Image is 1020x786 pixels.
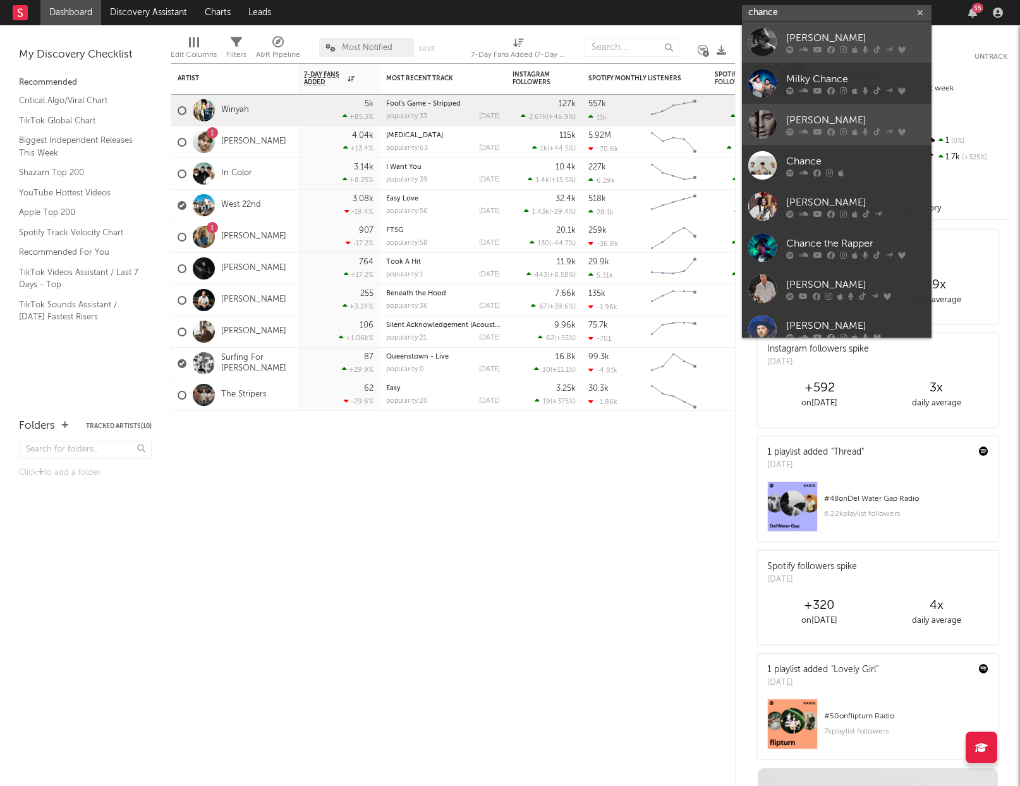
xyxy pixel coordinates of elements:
[535,397,576,405] div: ( )
[479,398,500,405] div: [DATE]
[549,272,574,279] span: +8.58 %
[418,46,435,52] button: Save
[588,398,617,406] div: -1.86k
[339,334,373,342] div: +1.06k %
[767,356,869,369] div: [DATE]
[386,322,502,329] a: Silent Acknowledgement (Acoustic)
[221,295,286,305] a: [PERSON_NAME]
[549,145,574,152] span: +44.5 %
[221,231,286,242] a: [PERSON_NAME]
[386,208,428,215] div: popularity: 56
[19,75,152,90] div: Recommended
[786,71,925,87] div: Milky Chance
[221,168,252,179] a: In Color
[529,114,547,121] span: 2.67k
[386,101,461,107] a: Fool's Game - Stripped
[742,145,932,186] a: Chance
[534,365,576,374] div: ( )
[878,381,995,396] div: 3 x
[585,38,679,57] input: Search...
[960,154,987,161] span: +325 %
[479,176,500,183] div: [DATE]
[588,258,609,266] div: 29.9k
[742,268,932,309] a: [PERSON_NAME]
[19,245,139,259] a: Recommended For You
[359,226,373,235] div: 907
[588,195,606,203] div: 518k
[588,290,605,298] div: 135k
[742,5,932,21] input: Search for artists
[645,126,702,158] svg: Chart title
[732,239,778,247] div: ( )
[19,266,139,292] a: TikTok Videos Assistant / Last 7 Days - Top
[221,353,291,374] a: Surfing For [PERSON_NAME]
[479,366,500,373] div: [DATE]
[554,321,576,329] div: 9.96k
[767,663,878,677] div: 1 playlist added
[386,366,424,373] div: popularity: 0
[968,8,977,18] button: 35
[645,95,702,126] svg: Chart title
[786,154,925,169] div: Chance
[588,163,606,171] div: 227k
[767,459,864,472] div: [DATE]
[878,613,995,629] div: daily average
[386,164,500,171] div: I Want You
[878,598,995,613] div: 4 x
[386,385,401,392] a: Easy
[824,491,988,507] div: # 48 on Del Water Gap Radio
[588,335,611,343] div: -701
[588,384,609,393] div: 30.3k
[758,699,998,759] a: #50onflipturn Radio7kplaylist followers
[761,396,878,411] div: on [DATE]
[767,446,864,459] div: 1 playlist added
[513,71,557,86] div: Instagram Followers
[559,100,576,108] div: 127k
[767,574,857,586] div: [DATE]
[353,195,373,203] div: 3.08k
[543,398,550,405] span: 19
[742,63,932,104] a: Milky Chance
[551,209,574,216] span: -29.4 %
[532,144,576,152] div: ( )
[531,302,576,310] div: ( )
[732,271,778,279] div: ( )
[540,145,547,152] span: 1k
[524,207,576,216] div: ( )
[767,560,857,574] div: Spotify followers spike
[645,221,702,253] svg: Chart title
[346,239,373,247] div: -17.2 %
[786,113,925,128] div: [PERSON_NAME]
[742,309,932,350] a: [PERSON_NAME]
[972,3,983,13] div: 35
[542,367,550,374] span: 30
[549,114,574,121] span: +46.9 %
[588,271,613,279] div: 5.31k
[786,236,925,251] div: Chance the Rapper
[360,290,373,298] div: 255
[530,239,576,247] div: ( )
[304,71,344,86] span: 7-Day Fans Added
[588,113,607,121] div: 11k
[19,465,152,481] div: Click to add a folder.
[734,207,778,216] div: ( )
[386,195,418,202] a: Easy Love
[386,240,428,247] div: popularity: 58
[479,113,500,120] div: [DATE]
[549,304,574,310] span: +39.6 %
[556,384,576,393] div: 3.25k
[364,353,373,361] div: 87
[343,144,373,152] div: +13.4 %
[742,186,932,227] a: [PERSON_NAME]
[588,208,614,216] div: 28.1k
[352,132,373,140] div: 4.04k
[645,158,702,190] svg: Chart title
[386,259,421,266] a: Took A Hit
[19,226,139,240] a: Spotify Track Velocity Chart
[786,30,925,46] div: [PERSON_NAME]
[923,149,1007,166] div: 1.7k
[19,166,139,180] a: Shazam Top 200
[532,209,549,216] span: 1.43k
[758,481,998,541] a: #48onDel Water Gap Radio6.22kplaylist followers
[386,353,449,360] a: Queenstown - Live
